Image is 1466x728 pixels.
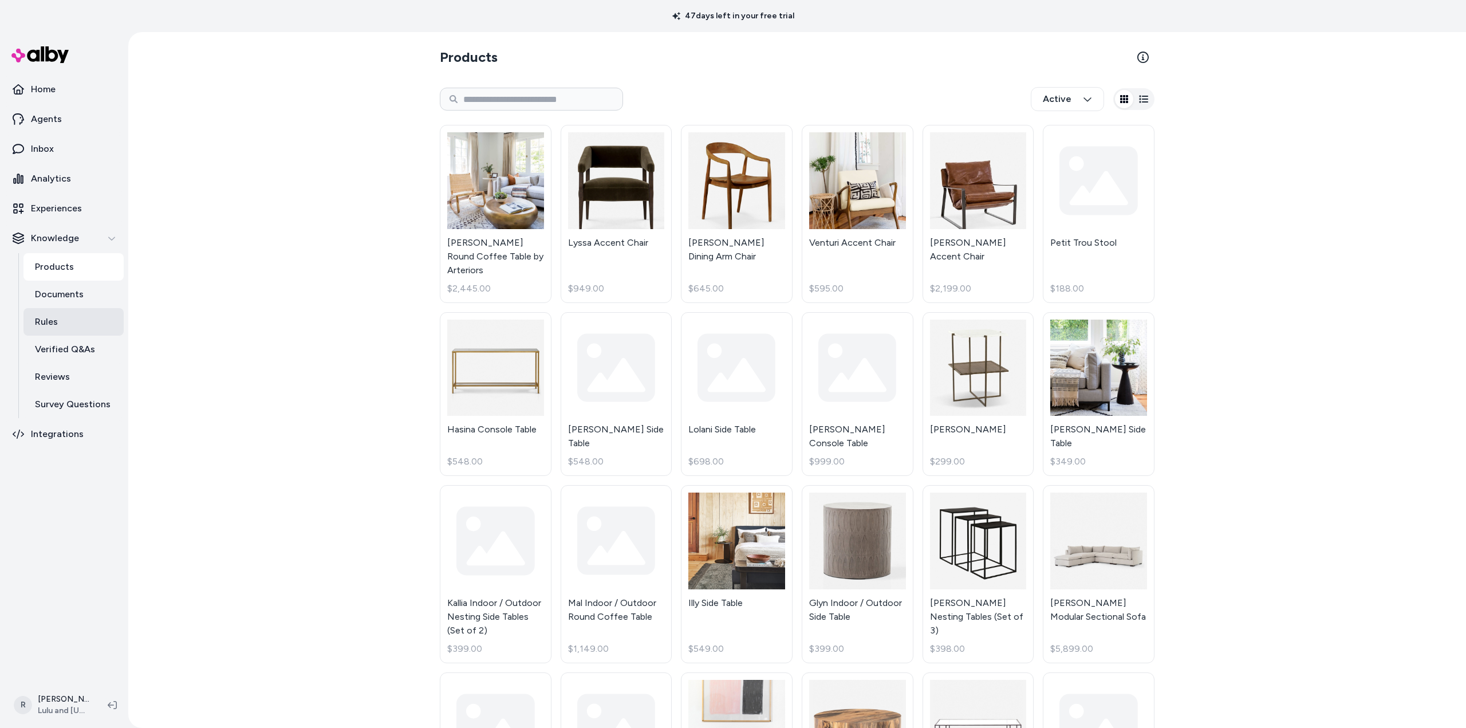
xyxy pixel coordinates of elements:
[5,165,124,192] a: Analytics
[923,125,1034,303] a: Marlyne Leather Accent Chair[PERSON_NAME] Accent Chair$2,199.00
[23,308,124,336] a: Rules
[681,125,793,303] a: Ida Dining Arm Chair[PERSON_NAME] Dining Arm Chair$645.00
[681,312,793,477] a: Lolani Side Table$698.00
[5,105,124,133] a: Agents
[31,82,56,96] p: Home
[11,46,69,63] img: alby Logo
[31,231,79,245] p: Knowledge
[38,694,89,705] p: [PERSON_NAME]
[35,398,111,411] p: Survey Questions
[23,363,124,391] a: Reviews
[440,48,498,66] h2: Products
[35,260,74,274] p: Products
[31,172,71,186] p: Analytics
[31,427,84,441] p: Integrations
[23,253,124,281] a: Products
[802,312,913,477] a: [PERSON_NAME] Console Table$999.00
[38,705,89,717] span: Lulu and [US_STATE]
[1043,485,1154,663] a: Mitzi Modular Sectional Sofa[PERSON_NAME] Modular Sectional Sofa$5,899.00
[5,225,124,252] button: Knowledge
[5,195,124,222] a: Experiences
[923,485,1034,663] a: Loletta Nesting Tables (Set of 3)[PERSON_NAME] Nesting Tables (Set of 3)$398.00
[440,312,551,477] a: Hasina Console TableHasina Console Table$548.00
[31,202,82,215] p: Experiences
[23,281,124,308] a: Documents
[923,312,1034,477] a: Francesca Nightstand[PERSON_NAME]$299.00
[561,485,672,663] a: Mal Indoor / Outdoor Round Coffee Table$1,149.00
[5,135,124,163] a: Inbox
[14,696,32,714] span: R
[440,125,551,303] a: Bates Round Coffee Table by Arteriors[PERSON_NAME] Round Coffee Table by Arteriors$2,445.00
[1031,87,1104,111] button: Active
[561,312,672,477] a: [PERSON_NAME] Side Table$548.00
[1043,312,1154,477] a: Briget Side Table[PERSON_NAME] Side Table$349.00
[440,485,551,663] a: Kallia Indoor / Outdoor Nesting Side Tables (Set of 2)$399.00
[7,687,98,723] button: R[PERSON_NAME]Lulu and [US_STATE]
[681,485,793,663] a: Illy Side TableIlly Side Table$549.00
[31,142,54,156] p: Inbox
[35,343,95,356] p: Verified Q&As
[23,336,124,363] a: Verified Q&As
[35,288,84,301] p: Documents
[802,485,913,663] a: Glyn Indoor / Outdoor Side TableGlyn Indoor / Outdoor Side Table$399.00
[665,10,801,22] p: 47 days left in your free trial
[23,391,124,418] a: Survey Questions
[35,315,58,329] p: Rules
[5,76,124,103] a: Home
[1043,125,1154,303] a: Petit Trou Stool$188.00
[561,125,672,303] a: Lyssa Accent ChairLyssa Accent Chair$949.00
[802,125,913,303] a: Venturi Accent ChairVenturi Accent Chair$595.00
[35,370,70,384] p: Reviews
[31,112,62,126] p: Agents
[5,420,124,448] a: Integrations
